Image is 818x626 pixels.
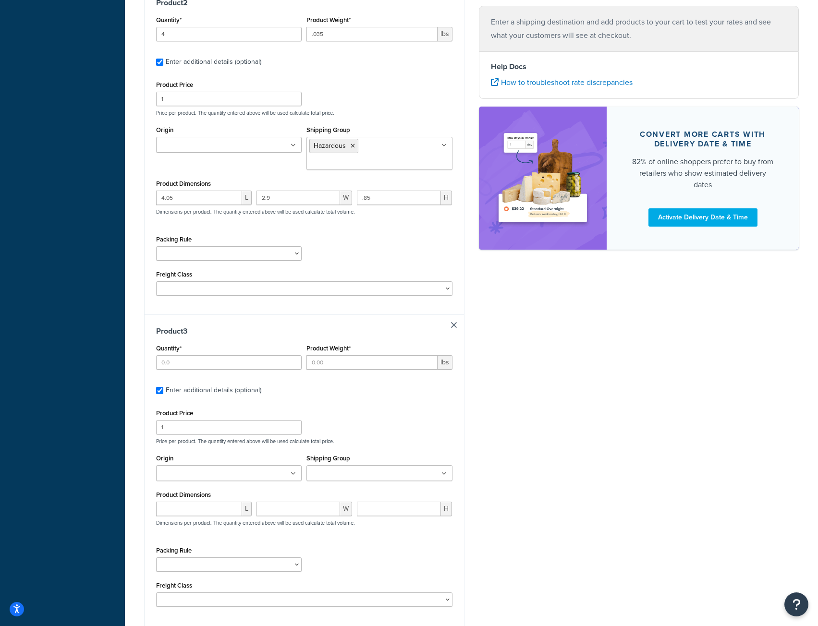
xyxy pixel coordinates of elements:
[441,191,452,205] span: H
[156,271,192,278] label: Freight Class
[154,519,355,526] p: Dimensions per product. The quantity entered above will be used calculate total volume.
[156,180,211,187] label: Product Dimensions
[630,156,776,191] div: 82% of online shoppers prefer to buy from retailers who show estimated delivery dates
[156,236,192,243] label: Packing Rule
[156,126,173,133] label: Origin
[630,130,776,149] div: Convert more carts with delivery date & time
[156,491,211,498] label: Product Dimensions
[491,15,787,42] p: Enter a shipping destination and add products to your cart to test your rates and see what your c...
[156,27,302,41] input: 0.0
[451,322,457,328] a: Remove Item
[314,141,346,151] span: Hazardous
[156,409,193,417] label: Product Price
[491,77,633,88] a: How to troubleshoot rate discrepancies
[154,109,455,116] p: Price per product. The quantity entered above will be used calculate total price.
[648,208,757,227] a: Activate Delivery Date & Time
[166,384,261,397] div: Enter additional details (optional)
[156,81,193,88] label: Product Price
[156,59,163,66] input: Enter additional details (optional)
[306,126,350,133] label: Shipping Group
[156,345,182,352] label: Quantity*
[156,326,452,336] h3: Product 3
[441,502,452,516] span: H
[784,592,808,616] button: Open Resource Center
[156,455,173,462] label: Origin
[156,547,192,554] label: Packing Rule
[438,27,452,41] span: lbs
[306,355,437,370] input: 0.00
[154,438,455,445] p: Price per product. The quantity entered above will be used calculate total price.
[306,27,437,41] input: 0.00
[493,121,593,235] img: feature-image-ddt-36eae7f7280da8017bfb280eaccd9c446f90b1fe08728e4019434db127062ab4.png
[154,208,355,215] p: Dimensions per product. The quantity entered above will be used calculate total volume.
[306,16,351,24] label: Product Weight*
[306,345,351,352] label: Product Weight*
[242,191,252,205] span: L
[491,61,787,72] h4: Help Docs
[166,55,261,69] div: Enter additional details (optional)
[242,502,252,516] span: L
[156,355,302,370] input: 0.0
[156,16,182,24] label: Quantity*
[156,387,163,394] input: Enter additional details (optional)
[340,502,352,516] span: W
[306,455,350,462] label: Shipping Group
[340,191,352,205] span: W
[438,355,452,370] span: lbs
[156,582,192,589] label: Freight Class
